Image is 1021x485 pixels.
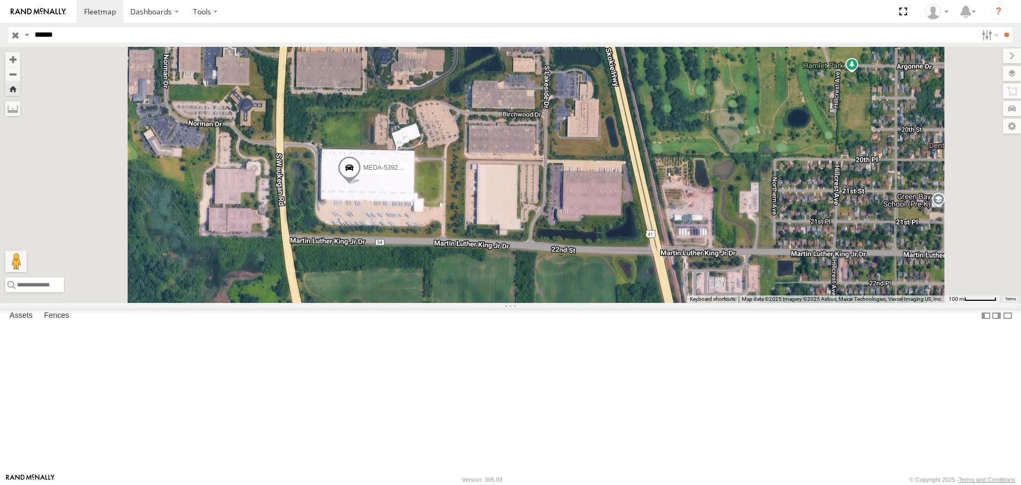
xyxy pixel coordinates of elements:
[922,4,952,20] div: Marcos Avelar
[909,476,1015,483] div: © Copyright 2025 -
[5,67,20,81] button: Zoom out
[1005,297,1016,301] a: Terms
[4,309,38,324] label: Assets
[981,308,991,324] label: Dock Summary Table to the Left
[5,52,20,67] button: Zoom in
[5,81,20,96] button: Zoom Home
[6,474,55,485] a: Visit our Website
[39,309,74,324] label: Fences
[990,3,1007,20] i: ?
[5,101,20,116] label: Measure
[945,295,1000,303] button: Map Scale: 100 m per 57 pixels
[22,27,31,43] label: Search Query
[1003,119,1021,134] label: Map Settings
[11,8,66,15] img: rand-logo.svg
[5,251,27,272] button: Drag Pegman onto the map to open Street View
[363,165,418,172] span: MEDA-539293-Roll
[991,308,1002,324] label: Dock Summary Table to the Right
[1002,308,1013,324] label: Hide Summary Table
[690,295,735,303] button: Keyboard shortcuts
[959,476,1015,483] a: Terms and Conditions
[949,296,964,302] span: 100 m
[977,27,1000,43] label: Search Filter Options
[742,296,942,302] span: Map data ©2025 Imagery ©2025 Airbus, Maxar Technologies, Vexcel Imaging US, Inc.
[462,476,503,483] div: Version: 305.03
